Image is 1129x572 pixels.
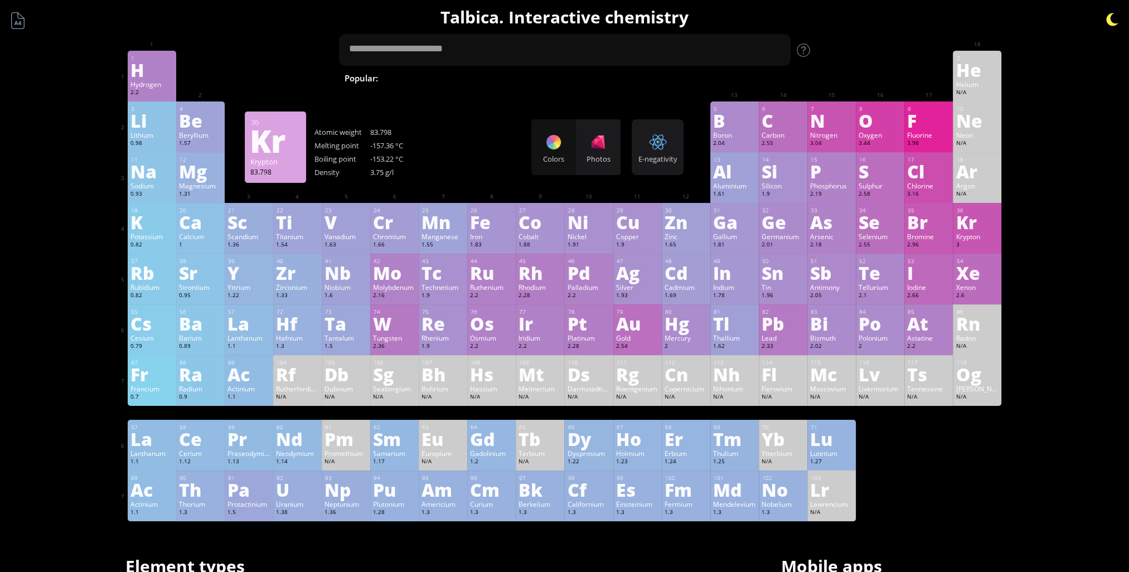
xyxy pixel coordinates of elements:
div: 83 [811,308,853,316]
div: Se [859,213,902,231]
div: 73 [325,308,367,316]
div: Silicon [762,181,805,190]
div: 34 [859,207,902,214]
div: 3.16 [907,190,950,199]
div: 76 [471,308,513,316]
div: 0.98 [130,139,173,148]
div: Mn [421,213,464,231]
div: H [130,61,173,79]
div: 1.55 [421,241,464,250]
div: Sc [227,213,270,231]
div: Li [130,112,173,129]
div: O [859,112,902,129]
div: Cr [373,213,416,231]
div: 77 [519,308,561,316]
div: S [859,162,902,180]
div: 78 [568,308,610,316]
div: He [956,61,999,79]
div: 1.36 [227,241,270,250]
div: 2.2 [470,292,513,300]
div: 2.55 [762,139,805,148]
div: 20 [180,207,222,214]
div: Beryllium [179,130,222,139]
div: Bromine [907,232,950,241]
div: 1.66 [373,241,416,250]
div: 1.9 [421,292,464,300]
div: 31 [714,207,756,214]
div: Molybdenum [373,283,416,292]
div: Bismuth [810,333,853,342]
div: Zinc [665,232,708,241]
div: W [373,314,416,332]
div: Fluorine [907,130,950,139]
div: 51 [811,258,853,265]
div: 1 [179,241,222,250]
div: Na [130,162,173,180]
div: Au [616,314,659,332]
div: Zr [276,264,319,282]
div: Ca [179,213,222,231]
div: 6 [762,105,805,113]
div: Nitrogen [810,130,853,139]
div: Krypton [956,232,999,241]
div: 2.2 [567,292,610,300]
div: 1.22 [227,292,270,300]
div: 13 [714,156,756,163]
div: 2 [956,55,999,62]
div: 3 [131,105,173,113]
div: Tc [421,264,464,282]
div: 46 [568,258,610,265]
div: 1.6 [324,292,367,300]
div: 41 [325,258,367,265]
div: 2.58 [859,190,902,199]
div: Cl [907,162,950,180]
div: 1.83 [470,241,513,250]
div: 2.1 [859,292,902,300]
div: 39 [228,258,270,265]
div: Ni [567,213,610,231]
div: Ga [713,213,756,231]
div: Aluminium [713,181,756,190]
div: 2.6 [956,292,999,300]
div: 30 [665,207,708,214]
div: Rh [519,264,561,282]
div: Pd [567,264,610,282]
div: 1.9 [616,241,659,250]
div: Iodine [907,283,950,292]
div: C [762,112,805,129]
div: Hf [276,314,319,332]
div: 11 [131,156,173,163]
div: 43 [422,258,464,265]
div: Yttrium [227,283,270,292]
div: 32 [762,207,805,214]
div: Boron [713,130,756,139]
div: 57 [228,308,270,316]
div: P [810,162,853,180]
span: H O [506,71,537,85]
div: 1.65 [665,241,708,250]
div: Cu [616,213,659,231]
div: 83.798 [250,167,301,176]
div: 80 [665,308,708,316]
sub: 2 [554,78,558,85]
div: Cs [130,314,173,332]
sub: 2 [629,78,633,85]
div: Atomic weight [314,127,370,137]
div: E-negativity [634,154,681,164]
div: N/A [956,190,999,199]
div: Be [179,112,222,129]
div: Potassium [130,232,173,241]
div: 2.18 [810,241,853,250]
div: 35 [908,207,950,214]
div: F [907,112,950,129]
div: Density [314,167,370,177]
div: 28 [568,207,610,214]
div: Ta [324,314,367,332]
div: Hydrogen [130,80,173,89]
div: Palladium [567,283,610,292]
div: 23 [325,207,367,214]
div: Phosphorus [810,181,853,190]
div: 2.28 [519,292,561,300]
div: 2.19 [810,190,853,199]
div: Rn [956,314,999,332]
